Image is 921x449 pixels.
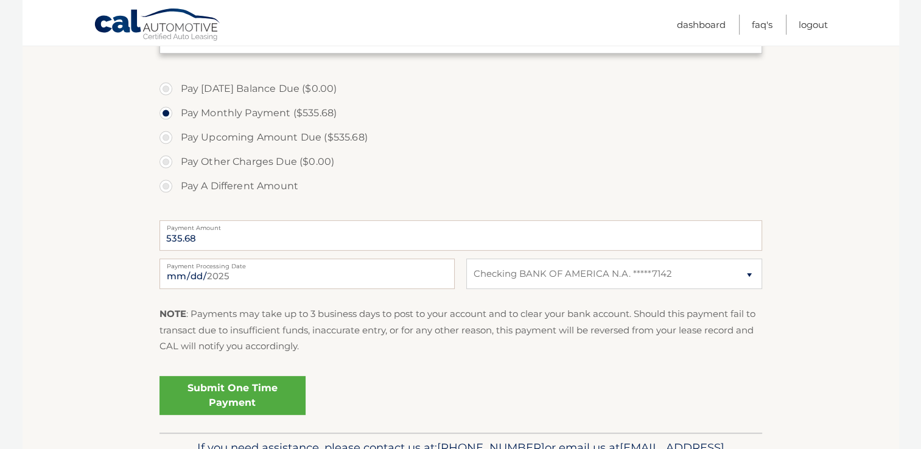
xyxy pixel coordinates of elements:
label: Payment Amount [159,220,762,230]
a: Submit One Time Payment [159,376,306,415]
a: Dashboard [677,15,726,35]
label: Pay Monthly Payment ($535.68) [159,101,762,125]
label: Pay Upcoming Amount Due ($535.68) [159,125,762,150]
strong: NOTE [159,308,186,319]
p: : Payments may take up to 3 business days to post to your account and to clear your bank account.... [159,306,762,354]
label: Pay Other Charges Due ($0.00) [159,150,762,174]
a: Cal Automotive [94,8,222,43]
a: Logout [799,15,828,35]
input: Payment Amount [159,220,762,251]
input: Payment Date [159,259,455,289]
label: Payment Processing Date [159,259,455,268]
label: Pay A Different Amount [159,174,762,198]
a: FAQ's [752,15,772,35]
label: Pay [DATE] Balance Due ($0.00) [159,77,762,101]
